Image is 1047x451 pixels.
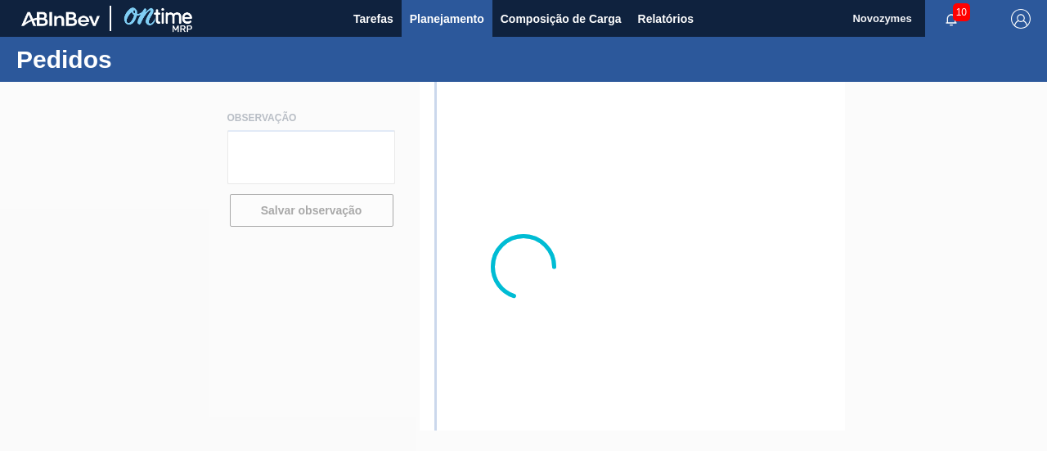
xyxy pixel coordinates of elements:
[410,9,484,29] span: Planejamento
[925,7,977,30] button: Notificações
[353,9,393,29] span: Tarefas
[638,9,694,29] span: Relatórios
[21,11,100,26] img: TNhmsLtSVTkK8tSr43FrP2fwEKptu5GPRR3wAAAABJRU5ErkJggg==
[501,9,622,29] span: Composição de Carga
[953,3,970,21] span: 10
[16,50,307,69] h1: Pedidos
[1011,9,1031,29] img: Logout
